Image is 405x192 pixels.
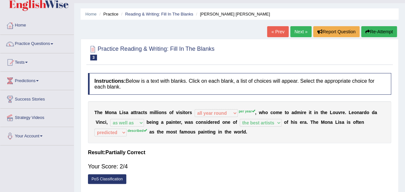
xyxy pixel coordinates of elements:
[109,110,111,115] b: o
[255,110,256,115] b: ,
[348,120,351,125] b: s
[210,120,213,125] b: e
[188,129,190,134] b: o
[225,120,228,125] b: n
[237,129,240,134] b: o
[306,120,308,125] b: .
[156,110,158,115] b: l
[143,110,145,115] b: t
[102,120,105,125] b: c
[147,120,149,125] b: b
[196,120,198,125] b: c
[161,110,164,115] b: n
[322,110,325,115] b: h
[310,110,312,115] b: t
[175,129,177,134] b: t
[219,129,222,134] b: n
[209,129,210,134] b: i
[106,120,108,125] b: ,
[321,110,322,115] b: t
[161,129,164,134] b: e
[335,110,338,115] b: u
[94,110,97,115] b: T
[362,110,363,115] b: r
[133,110,135,115] b: t
[154,110,155,115] b: i
[314,110,315,115] b: i
[294,120,295,125] b: i
[100,120,103,125] b: n
[374,110,377,115] b: a
[338,110,341,115] b: v
[203,129,205,134] b: i
[339,120,342,125] b: s
[125,12,193,16] a: Reading & Writing: Fill In The Blanks
[353,120,356,125] b: o
[94,78,126,84] b: Instructions:
[361,26,397,37] button: Re-Attempt
[166,129,170,134] b: m
[149,120,152,125] b: e
[359,110,362,115] b: a
[286,110,289,115] b: o
[180,110,182,115] b: s
[100,110,102,115] b: e
[284,120,287,125] b: o
[352,110,354,115] b: e
[191,120,193,125] b: s
[313,120,316,125] b: h
[338,120,339,125] b: i
[166,120,169,125] b: p
[156,120,159,125] b: g
[152,129,154,134] b: s
[210,129,213,134] b: n
[190,129,193,134] b: u
[347,120,348,125] b: i
[182,110,184,115] b: i
[183,110,185,115] b: t
[179,120,181,125] b: r
[228,120,230,125] b: e
[172,110,174,115] b: f
[198,129,201,134] b: p
[315,110,318,115] b: n
[302,110,304,115] b: r
[0,35,74,51] a: Practice Questions
[342,120,344,125] b: a
[135,110,136,115] b: t
[372,110,375,115] b: d
[194,11,270,17] li: [PERSON_NAME] [PERSON_NAME]
[215,120,217,125] b: e
[90,55,97,60] span: 3
[294,110,297,115] b: d
[217,120,220,125] b: d
[178,110,180,115] b: i
[123,110,126,115] b: s
[284,110,286,115] b: t
[341,110,342,115] b: r
[181,129,184,134] b: a
[188,120,191,125] b: a
[0,127,74,143] a: Your Account
[213,129,216,134] b: g
[173,129,176,134] b: s
[171,120,173,125] b: i
[0,53,74,69] a: Tests
[265,110,268,115] b: o
[349,110,352,115] b: L
[88,44,215,60] h2: Practice Reading & Writing: Fill In The Blanks
[193,129,196,134] b: s
[291,120,294,125] b: h
[357,120,359,125] b: t
[111,110,114,115] b: n
[234,129,237,134] b: w
[119,110,122,115] b: L
[128,129,147,133] sup: described
[105,120,106,125] b: i
[98,11,118,17] li: Practice
[213,120,214,125] b: r
[366,110,369,115] b: o
[354,110,357,115] b: o
[185,120,188,125] b: w
[189,110,192,115] b: s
